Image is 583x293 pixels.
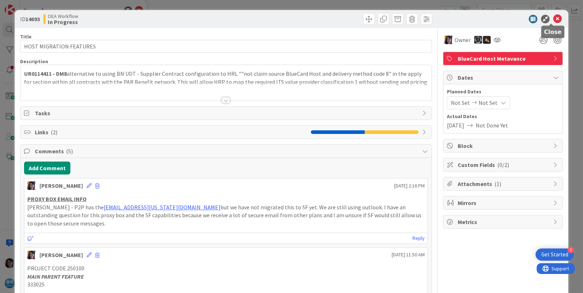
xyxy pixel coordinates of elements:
[447,88,559,96] span: Planned Dates
[568,247,574,253] div: 3
[444,36,453,44] img: TC
[35,147,419,155] span: Comments
[412,234,425,243] a: Reply
[27,181,36,190] img: TC
[24,162,70,175] button: Add Comment
[27,203,425,228] p: [PERSON_NAME] - P2P has the but we have not migrated this to SF yet. We are still using outlook. ...
[479,98,498,107] span: Not Set
[27,251,36,259] img: TC
[458,54,550,63] span: BlueCard Host Metavance
[24,70,67,77] strong: UR0114411 - DM8
[541,251,568,258] div: Get Started
[20,33,32,40] label: Title
[27,195,87,203] u: PROXY BOX EMAIL INFO
[27,273,84,280] em: MAIN PARENT FEATURE
[25,15,40,23] b: 14693
[20,58,48,65] span: Description
[27,280,425,289] p: 333025
[66,148,73,155] span: ( 5 )
[392,251,425,259] span: [DATE] 11:50 AM
[497,161,509,168] span: ( 0/2 )
[544,28,562,35] h5: Close
[476,121,508,130] span: Not Done Yet
[51,129,57,136] span: ( 2 )
[15,1,33,10] span: Support
[458,73,550,82] span: Dates
[104,204,220,211] a: [EMAIL_ADDRESS][US_STATE][DOMAIN_NAME]
[458,161,550,169] span: Custom Fields
[24,70,428,86] p: alternative to using BN UDT - Supplier Contract configuration to HRL ""not claim source BlueCard ...
[474,36,482,44] img: KG
[48,13,78,19] span: OEA Workflow
[48,19,78,25] b: In Progress
[35,109,419,117] span: Tasks
[454,36,471,44] span: Owner
[394,182,425,190] span: [DATE] 2:16 PM
[35,128,308,136] span: Links
[20,40,432,53] input: type card name here...
[483,36,491,44] img: ZB
[447,113,559,120] span: Actual Dates
[27,264,425,273] p: PROJECT CODE 250100
[39,181,83,190] div: [PERSON_NAME]
[536,248,574,261] div: Open Get Started checklist, remaining modules: 3
[458,141,550,150] span: Block
[458,199,550,207] span: Mirrors
[447,121,464,130] span: [DATE]
[458,218,550,226] span: Metrics
[451,98,470,107] span: Not Set
[494,180,501,187] span: ( 1 )
[20,15,40,23] span: ID
[39,251,83,259] div: [PERSON_NAME]
[458,180,550,188] span: Attachments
